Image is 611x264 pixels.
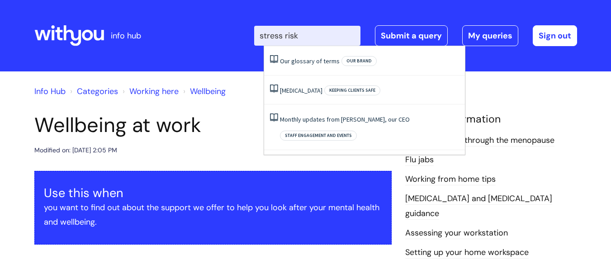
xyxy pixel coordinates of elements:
h1: Wellbeing at work [34,113,392,137]
li: Solution home [68,84,118,99]
div: | - [254,25,577,46]
a: Working from home tips [405,174,496,185]
a: Our glossary of terms [280,57,340,65]
a: Info Hub [34,86,66,97]
a: Sign out [533,25,577,46]
span: Keeping clients safe [324,85,380,95]
a: Assessing your workstation [405,227,508,239]
span: Our brand [341,56,377,66]
input: Search [254,26,360,46]
a: Flu jabs [405,154,434,166]
li: Wellbeing [181,84,226,99]
li: Working here [120,84,179,99]
span: Staff engagement and events [280,131,357,141]
p: you want to find out about the support we offer to help you look after your mental health and wel... [44,200,382,230]
a: [MEDICAL_DATA] and [MEDICAL_DATA] guidance [405,193,552,219]
a: [MEDICAL_DATA] [280,86,322,94]
a: Categories [77,86,118,97]
a: Working here [129,86,179,97]
h4: Related Information [405,113,577,126]
a: Setting up your home workspace [405,247,529,259]
a: Wellbeing [190,86,226,97]
a: My queries [462,25,518,46]
h3: Use this when [44,186,382,200]
p: info hub [111,28,141,43]
a: Monthly updates from [PERSON_NAME], our CEO [280,115,410,123]
div: Modified on: [DATE] 2:05 PM [34,145,117,156]
a: Supporting you through the menopause [405,135,554,146]
a: Submit a query [375,25,448,46]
